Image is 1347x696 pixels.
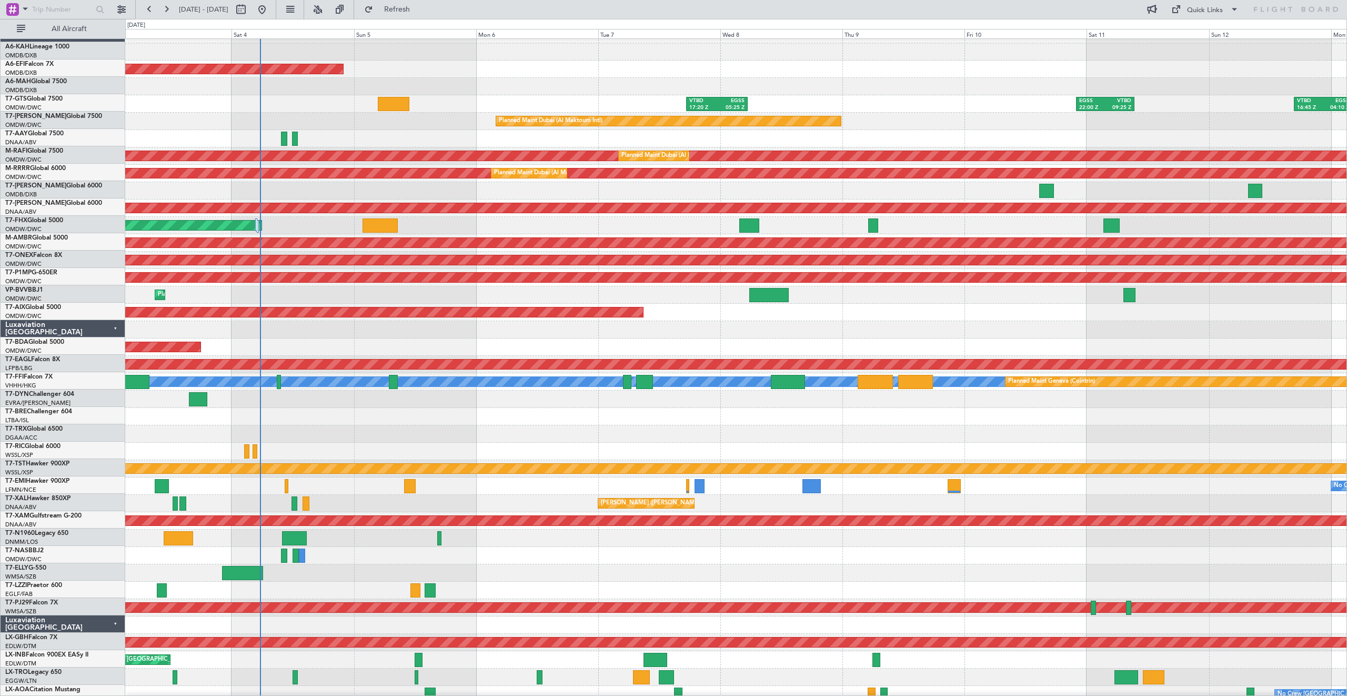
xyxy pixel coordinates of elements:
[5,235,32,241] span: M-AMBR
[5,295,42,303] a: OMDW/DWC
[1008,374,1095,390] div: Planned Maint Geneva (Cointrin)
[5,451,33,459] a: WSSL/XSP
[5,356,60,363] a: T7-EAGLFalcon 8X
[1187,5,1223,16] div: Quick Links
[598,29,720,38] div: Tue 7
[5,652,26,658] span: LX-INB
[5,391,29,397] span: T7-DYN
[5,113,66,120] span: T7-[PERSON_NAME]
[5,600,29,606] span: T7-PJ29
[964,29,1087,38] div: Fri 10
[5,191,37,198] a: OMDB/DXB
[5,96,27,102] span: T7-GTS
[5,469,33,476] a: WSSL/XSP
[5,530,68,536] a: T7-N1960Legacy 650
[717,97,745,105] div: EGSS
[5,225,42,233] a: OMDW/DWC
[5,495,27,502] span: T7-XAL
[5,339,28,345] span: T7-BDA
[5,503,36,511] a: DNAA/ABV
[1105,97,1131,105] div: VTBD
[5,356,31,363] span: T7-EAGL
[354,29,476,38] div: Sun 5
[5,573,36,581] a: WMSA/SZB
[359,1,423,18] button: Refresh
[5,260,42,268] a: OMDW/DWC
[5,409,72,415] a: T7-BREChallenger 604
[5,173,42,181] a: OMDW/DWC
[689,104,717,112] div: 17:20 Z
[5,443,61,450] a: T7-RICGlobal 6000
[717,104,745,112] div: 05:25 Z
[5,582,62,589] a: T7-LZZIPraetor 600
[5,382,36,390] a: VHHH/HKG
[1079,97,1105,105] div: EGSS
[5,582,27,589] span: T7-LZZI
[5,183,66,189] span: T7-[PERSON_NAME]
[5,131,64,137] a: T7-AAYGlobal 7500
[5,104,42,112] a: OMDW/DWC
[5,461,69,467] a: T7-TSTHawker 900XP
[109,29,232,38] div: Fri 3
[5,513,82,519] a: T7-XAMGulfstream G-200
[1087,29,1209,38] div: Sat 11
[32,2,93,17] input: Trip Number
[5,121,42,129] a: OMDW/DWC
[1105,104,1131,112] div: 09:25 Z
[5,252,62,258] a: T7-ONEXFalcon 8X
[5,61,54,67] a: A6-EFIFalcon 7X
[5,165,66,172] a: M-RRRRGlobal 6000
[621,148,725,164] div: Planned Maint Dubai (Al Maktoum Intl)
[5,148,63,154] a: M-RAFIGlobal 7500
[5,364,33,372] a: LFPB/LBG
[5,548,28,554] span: T7-NAS
[5,131,28,137] span: T7-AAY
[5,113,102,120] a: T7-[PERSON_NAME]Global 7500
[5,548,44,554] a: T7-NASBBJ2
[27,25,111,33] span: All Aircraft
[5,287,43,293] a: VP-BVVBBJ1
[5,165,30,172] span: M-RRRR
[5,96,63,102] a: T7-GTSGlobal 7500
[375,6,419,13] span: Refresh
[5,304,25,311] span: T7-AIX
[5,200,102,206] a: T7-[PERSON_NAME]Global 6000
[5,642,36,650] a: EDLW/DTM
[5,391,74,397] a: T7-DYNChallenger 604
[5,138,36,146] a: DNAA/ABV
[5,461,26,467] span: T7-TST
[5,530,35,536] span: T7-N1960
[5,538,38,546] a: DNMM/LOS
[5,252,33,258] span: T7-ONEX
[5,183,102,189] a: T7-[PERSON_NAME]Global 6000
[1166,1,1244,18] button: Quick Links
[179,5,228,14] span: [DATE] - [DATE]
[5,565,28,571] span: T7-ELLY
[5,660,36,668] a: EDLW/DTM
[5,652,88,658] a: LX-INBFalcon 900EX EASy II
[499,113,602,129] div: Planned Maint Dubai (Al Maktoum Intl)
[842,29,964,38] div: Thu 9
[5,217,27,224] span: T7-FHX
[5,634,57,641] a: LX-GBHFalcon 7X
[5,486,36,494] a: LFMN/NCE
[5,687,81,693] a: LX-AOACitation Mustang
[5,44,29,50] span: A6-KAH
[5,521,36,529] a: DNAA/ABV
[5,634,28,641] span: LX-GBH
[689,97,717,105] div: VTBD
[5,426,63,432] a: T7-TRXGlobal 6500
[476,29,598,38] div: Mon 6
[5,399,71,407] a: EVRA/[PERSON_NAME]
[127,21,145,30] div: [DATE]
[12,21,114,37] button: All Aircraft
[5,687,29,693] span: LX-AOA
[5,52,37,59] a: OMDB/DXB
[5,156,42,164] a: OMDW/DWC
[5,69,37,77] a: OMDB/DXB
[5,478,26,484] span: T7-EMI
[5,61,25,67] span: A6-EFI
[5,243,42,251] a: OMDW/DWC
[5,277,42,285] a: OMDW/DWC
[601,495,711,511] div: [PERSON_NAME] ([PERSON_NAME] Intl)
